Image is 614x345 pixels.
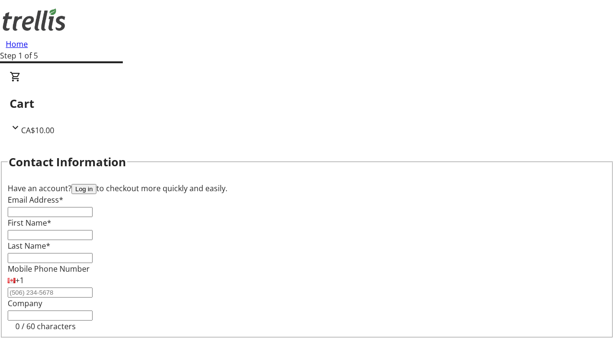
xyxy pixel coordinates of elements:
label: Last Name* [8,241,50,251]
button: Log in [71,184,96,194]
label: Email Address* [8,195,63,205]
label: Mobile Phone Number [8,264,90,274]
h2: Cart [10,95,604,112]
div: Have an account? to checkout more quickly and easily. [8,183,606,194]
label: Company [8,298,42,309]
tr-character-limit: 0 / 60 characters [15,321,76,332]
div: CartCA$10.00 [10,71,604,136]
label: First Name* [8,218,51,228]
input: (506) 234-5678 [8,287,93,298]
span: CA$10.00 [21,125,54,136]
h2: Contact Information [9,153,126,171]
